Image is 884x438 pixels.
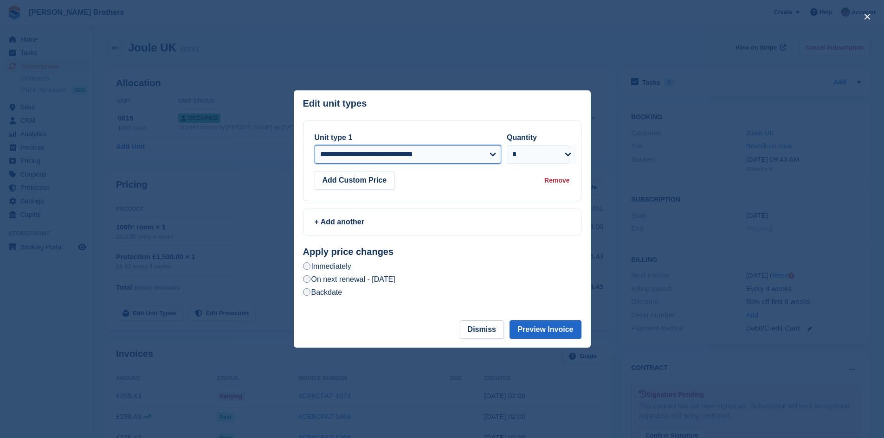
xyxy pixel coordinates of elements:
button: Add Custom Price [315,171,395,190]
input: On next renewal - [DATE] [303,275,310,283]
div: + Add another [315,216,570,228]
button: Preview Invoice [510,320,581,339]
label: On next renewal - [DATE] [303,274,395,284]
label: Backdate [303,287,342,297]
button: Dismiss [460,320,504,339]
div: Remove [544,176,569,185]
label: Unit type 1 [315,133,353,141]
button: close [860,9,875,24]
input: Backdate [303,288,310,296]
strong: Apply price changes [303,247,394,257]
p: Edit unit types [303,98,367,109]
label: Immediately [303,261,351,271]
label: Quantity [507,133,537,141]
input: Immediately [303,262,310,270]
a: + Add another [303,209,581,235]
